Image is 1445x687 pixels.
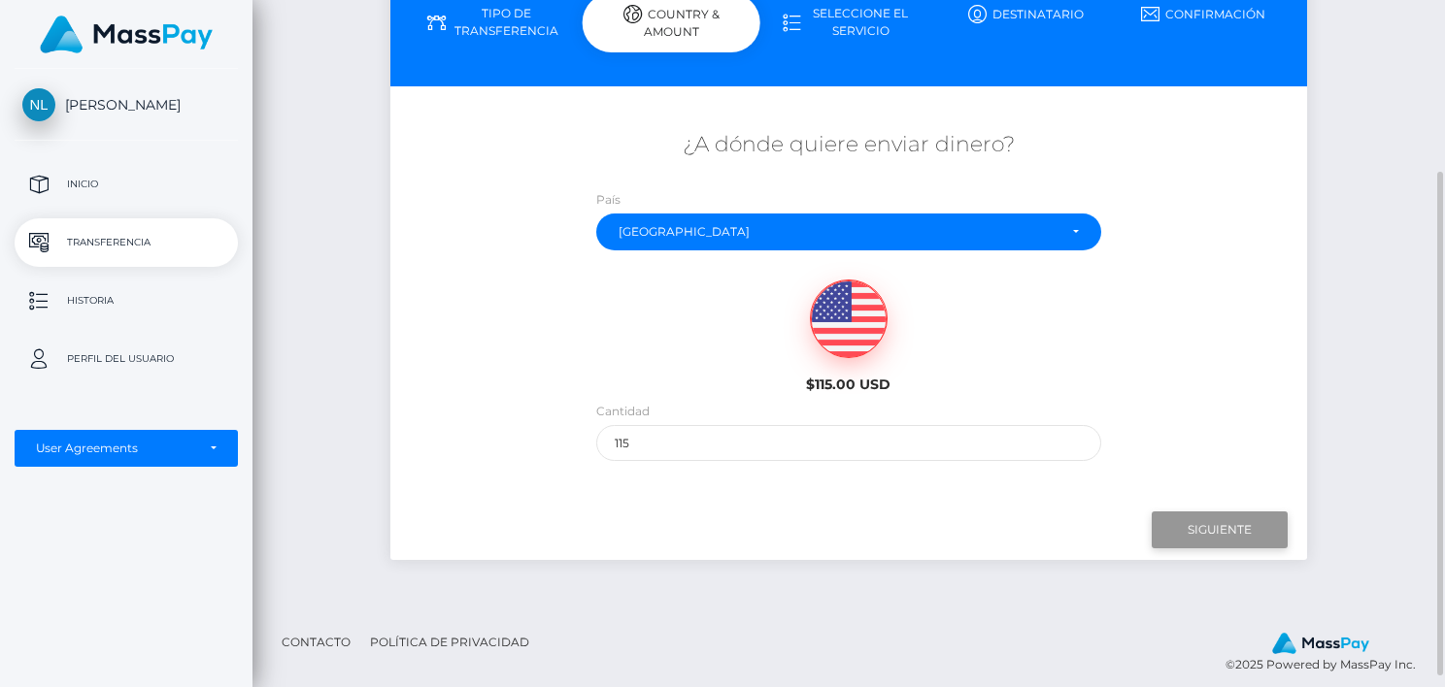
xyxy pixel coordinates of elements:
[22,170,230,199] p: Inicio
[15,96,238,114] span: [PERSON_NAME]
[15,160,238,209] a: Inicio
[15,218,238,267] a: Transferencia
[36,441,195,456] div: User Agreements
[1152,511,1288,548] input: Siguiente
[596,213,1101,250] button: Mexico
[596,403,650,420] label: Cantidad
[596,191,621,209] label: País
[362,627,537,657] a: Política de privacidad
[22,344,230,374] p: Perfil del usuario
[619,224,1057,240] div: [GEOGRAPHIC_DATA]
[15,335,238,383] a: Perfil del usuario
[405,130,1292,160] h5: ¿A dónde quiere enviar dinero?
[22,286,230,315] p: Historia
[274,627,358,657] a: Contacto
[22,228,230,257] p: Transferencia
[596,425,1101,461] input: Cantidad a enviar en USD (Máximo: )
[1272,633,1369,654] img: MassPay
[736,376,961,393] h6: $115.00 USD
[1226,632,1430,674] div: © 2025 Powered by MassPay Inc.
[811,280,887,358] img: USD.png
[15,430,238,467] button: User Agreements
[40,16,213,53] img: MassPay
[15,277,238,325] a: Historia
